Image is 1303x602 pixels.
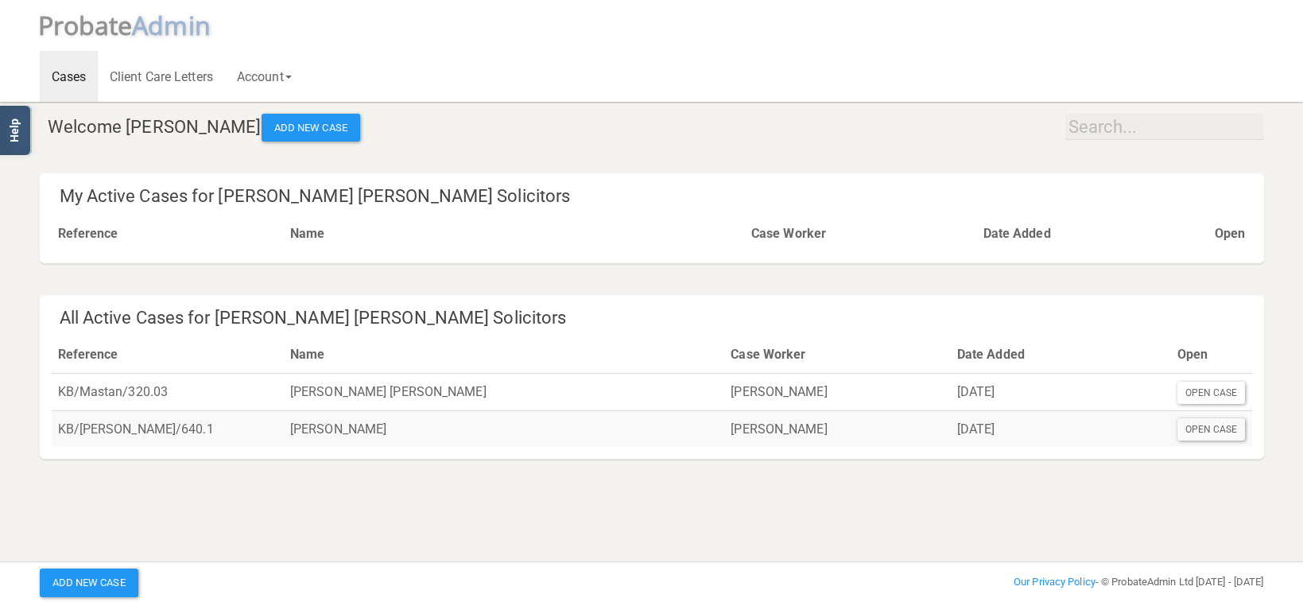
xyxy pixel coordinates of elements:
[60,309,1252,328] h4: All Active Cases for [PERSON_NAME] [PERSON_NAME] Solicitors
[52,216,285,252] th: Reference
[48,114,1264,142] h4: Welcome [PERSON_NAME]
[859,573,1275,592] div: - © ProbateAdmin Ltd [DATE] - [DATE]
[40,51,99,102] a: Cases
[52,373,284,410] td: KB/Mastan/320.03
[1171,336,1252,373] th: Open
[1014,576,1096,588] a: Our Privacy Policy
[52,410,284,447] td: KB/[PERSON_NAME]/640.1
[284,336,724,373] th: Name
[53,8,133,42] span: robate
[724,410,951,447] td: [PERSON_NAME]
[284,373,724,410] td: [PERSON_NAME] [PERSON_NAME]
[1208,216,1251,252] th: Open
[284,410,724,447] td: [PERSON_NAME]
[951,336,1171,373] th: Date Added
[148,8,210,42] span: dmin
[724,336,951,373] th: Case Worker
[262,114,360,142] button: Add New Case
[1177,418,1246,441] div: Open Case
[284,216,745,252] th: Name
[132,8,211,42] span: A
[1065,114,1264,140] input: Search...
[52,336,284,373] th: Reference
[38,8,133,42] span: P
[1177,382,1246,404] div: Open Case
[60,187,1252,206] h4: My Active Cases for [PERSON_NAME] [PERSON_NAME] Solicitors
[977,216,1208,252] th: Date Added
[225,51,304,102] a: Account
[724,373,951,410] td: [PERSON_NAME]
[951,373,1171,410] td: [DATE]
[40,569,138,597] button: Add New Case
[98,51,225,102] a: Client Care Letters
[745,216,977,252] th: Case Worker
[951,410,1171,447] td: [DATE]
